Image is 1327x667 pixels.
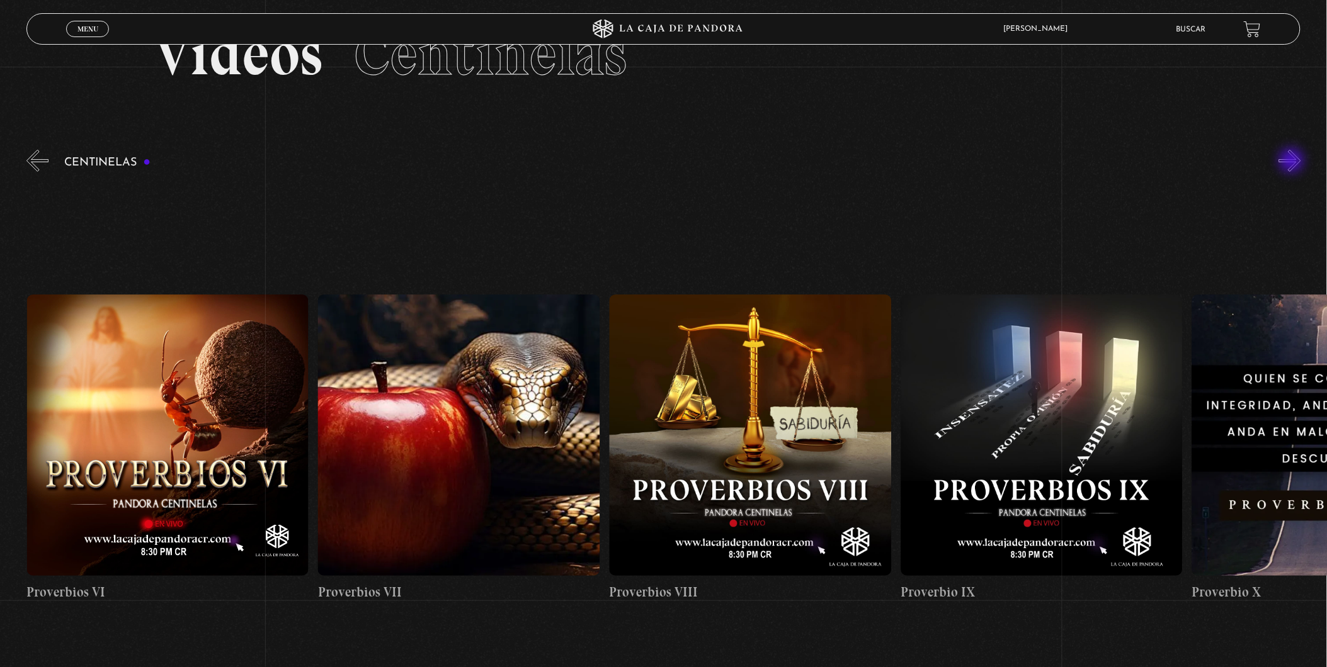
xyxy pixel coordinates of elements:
h4: Proverbios VII [318,582,600,602]
button: Previous [26,150,48,172]
h4: Proverbio IX [901,582,1183,602]
a: Buscar [1176,26,1206,33]
span: Menu [77,25,98,33]
h4: Proverbios VI [27,582,309,602]
h3: Centinelas [64,157,151,169]
h4: Proverbios VIII [610,582,892,602]
a: View your shopping cart [1244,21,1261,38]
span: Centinelas [354,18,627,90]
h2: Videos [154,25,1173,84]
button: Next [1279,150,1301,172]
span: [PERSON_NAME] [997,25,1080,33]
span: Cerrar [73,36,103,45]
